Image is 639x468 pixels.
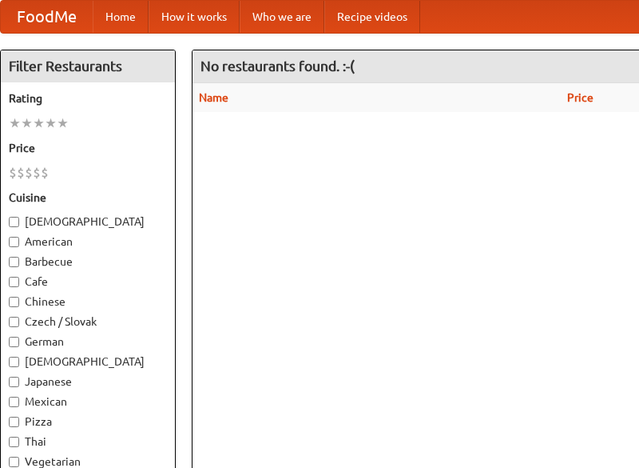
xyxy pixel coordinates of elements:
label: Czech / Slovak [9,314,167,330]
label: Pizza [9,414,167,430]
input: Czech / Slovak [9,317,19,327]
li: $ [25,164,33,182]
label: Cafe [9,274,167,290]
h5: Price [9,140,167,156]
li: ★ [21,114,33,132]
li: $ [17,164,25,182]
li: $ [9,164,17,182]
input: Mexican [9,397,19,407]
label: Barbecue [9,254,167,270]
input: Vegetarian [9,457,19,467]
a: FoodMe [1,1,93,33]
input: Chinese [9,297,19,307]
label: [DEMOGRAPHIC_DATA] [9,354,167,370]
input: Barbecue [9,257,19,267]
input: [DEMOGRAPHIC_DATA] [9,357,19,367]
input: American [9,237,19,247]
a: Home [93,1,149,33]
a: Recipe videos [324,1,420,33]
input: Cafe [9,277,19,287]
a: Price [567,91,593,104]
input: Japanese [9,377,19,387]
input: Pizza [9,417,19,427]
li: ★ [45,114,57,132]
a: Name [199,91,228,104]
label: Japanese [9,374,167,390]
h5: Cuisine [9,190,167,206]
label: [DEMOGRAPHIC_DATA] [9,214,167,230]
h5: Rating [9,90,167,106]
a: Who we are [240,1,324,33]
li: ★ [57,114,69,132]
input: [DEMOGRAPHIC_DATA] [9,217,19,227]
li: ★ [9,114,21,132]
a: How it works [149,1,240,33]
li: $ [33,164,41,182]
label: German [9,334,167,350]
input: German [9,337,19,347]
label: Chinese [9,294,167,310]
label: Mexican [9,394,167,410]
li: ★ [33,114,45,132]
ng-pluralize: No restaurants found. :-( [200,58,355,74]
label: Thai [9,434,167,450]
input: Thai [9,437,19,447]
label: American [9,234,167,250]
li: $ [41,164,49,182]
h4: Filter Restaurants [1,50,175,82]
